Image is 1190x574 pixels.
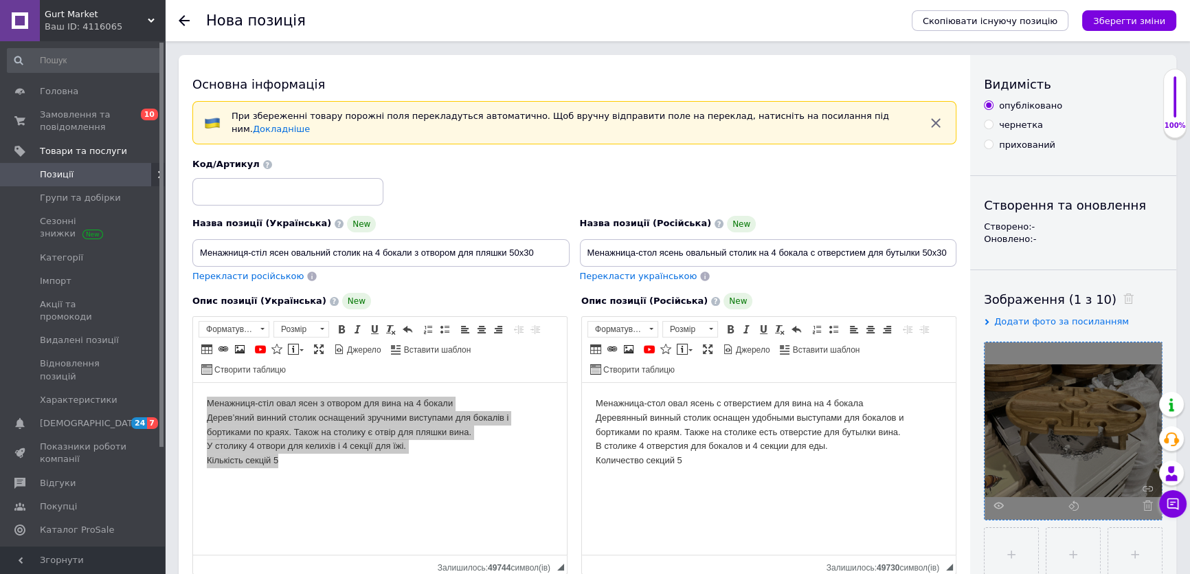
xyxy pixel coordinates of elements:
[199,362,288,377] a: Створити таблицю
[1163,69,1187,138] div: 100% Якість заповнення
[984,197,1163,214] div: Створення та оновлення
[40,85,78,98] span: Головна
[141,109,158,120] span: 10
[232,111,889,134] span: При збереженні товару порожні поля перекладуться автоматично. Щоб вручну відправити поле на перек...
[474,322,489,337] a: По центру
[40,524,114,536] span: Каталог ProSale
[332,342,383,357] a: Джерело
[581,296,708,306] span: Опис позиції (Російська)
[734,344,770,356] span: Джерело
[772,322,787,337] a: Видалити форматування
[994,316,1129,327] span: Додати фото за посиланням
[663,322,704,337] span: Розмір
[400,322,415,337] a: Повернути (Ctrl+Z)
[40,298,127,323] span: Акції та промокоди
[580,218,712,228] span: Назва позиції (Російська)
[193,383,567,555] iframe: Редактор, 83F4FF7C-D4C6-4B38-A233-6591F271C75C
[420,322,436,337] a: Вставити/видалити нумерований список
[192,159,260,169] span: Код/Артикул
[40,477,76,489] span: Відгуки
[588,362,677,377] a: Створити таблицю
[199,342,214,357] a: Таблиця
[40,357,127,382] span: Відновлення позицій
[192,76,956,93] div: Основна інформація
[1093,16,1165,26] i: Зберегти зміни
[438,560,557,573] div: Кiлькiсть символiв
[826,322,841,337] a: Вставити/видалити маркований список
[580,271,697,281] span: Перекласти українською
[488,563,510,573] span: 49744
[192,218,331,228] span: Назва позиції (Українська)
[40,417,142,430] span: [DEMOGRAPHIC_DATA]
[789,322,804,337] a: Повернути (Ctrl+Z)
[269,342,284,357] a: Вставити іконку
[40,334,119,346] span: Видалені позиції
[984,233,1163,245] div: Оновлено: -
[192,296,326,306] span: Опис позиції (Українська)
[192,239,570,267] input: Наприклад, H&M жіноча сукня зелена 38 розмір вечірня максі з блискітками
[642,342,657,357] a: Додати відео з YouTube
[253,124,310,134] a: Докладніше
[389,342,473,357] a: Вставити шаблон
[253,342,268,357] a: Додати відео з YouTube
[863,322,878,337] a: По центру
[1159,490,1187,518] button: Чат з покупцем
[582,383,956,555] iframe: Редактор, 5487559C-512B-41E1-8B84-12EA0A567657
[791,344,860,356] span: Вставити шаблон
[350,322,366,337] a: Курсив (Ctrl+I)
[984,291,1163,308] div: Зображення (1 з 10)
[342,293,371,309] span: New
[999,139,1055,151] div: прихований
[879,322,895,337] a: По правому краю
[40,441,127,465] span: Показники роботи компанії
[587,321,658,338] a: Форматування
[721,342,772,357] a: Джерело
[756,322,771,337] a: Підкреслений (Ctrl+U)
[917,322,932,337] a: Збільшити відступ
[588,322,644,337] span: Форматування
[437,322,452,337] a: Вставити/видалити маркований список
[40,252,83,264] span: Категорії
[675,342,695,357] a: Вставити повідомлення
[778,342,862,357] a: Вставити шаблон
[662,321,718,338] a: Розмір
[40,394,117,406] span: Характеристики
[7,48,161,73] input: Пошук
[192,271,304,281] span: Перекласти російською
[212,364,286,376] span: Створити таблицю
[274,322,315,337] span: Розмір
[232,342,247,357] a: Зображення
[131,417,147,429] span: 24
[458,322,473,337] a: По лівому краю
[946,564,953,571] span: Потягніть для зміни розмірів
[557,564,564,571] span: Потягніть для зміни розмірів
[40,275,71,287] span: Імпорт
[367,322,382,337] a: Підкреслений (Ctrl+U)
[700,342,715,357] a: Максимізувати
[286,342,306,357] a: Вставити повідомлення
[179,15,190,26] div: Повернутися назад
[147,417,158,429] span: 7
[739,322,754,337] a: Курсив (Ctrl+I)
[912,10,1068,31] button: Скопіювати існуючу позицію
[383,322,398,337] a: Видалити форматування
[923,16,1057,26] span: Скопіювати існуючу позицію
[40,215,127,240] span: Сезонні знижки
[347,216,376,232] span: New
[601,364,675,376] span: Створити таблицю
[827,560,946,573] div: Кiлькiсть символiв
[491,322,506,337] a: По правому краю
[528,322,543,337] a: Збільшити відступ
[40,168,74,181] span: Позиції
[900,322,915,337] a: Зменшити відступ
[580,239,957,267] input: Наприклад, H&M жіноча сукня зелена 38 розмір вечірня максі з блискітками
[40,192,121,204] span: Групи та добірки
[658,342,673,357] a: Вставити іконку
[273,321,329,338] a: Розмір
[984,221,1163,233] div: Створено: -
[846,322,862,337] a: По лівому краю
[877,563,899,573] span: 49730
[216,342,231,357] a: Вставити/Редагувати посилання (Ctrl+L)
[1164,121,1186,131] div: 100%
